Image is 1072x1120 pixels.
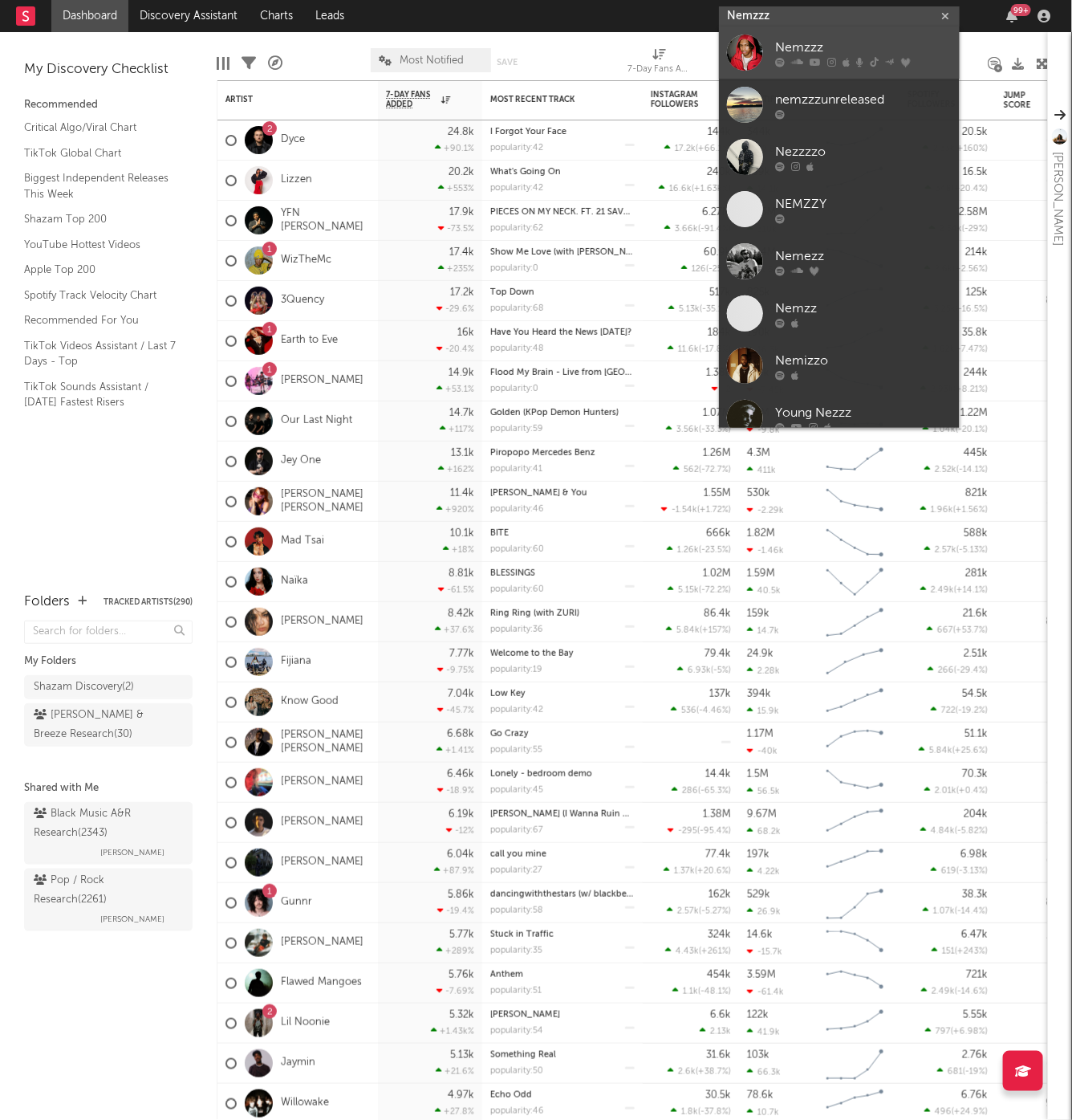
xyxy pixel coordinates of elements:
[707,167,731,177] div: 240k
[440,424,474,434] div: +117 %
[747,585,781,596] div: 40.5k
[490,505,544,514] div: popularity: 46
[437,705,474,715] div: -45.7 %
[1004,131,1068,150] div: 88.7
[490,425,543,434] div: popularity: 59
[706,368,731,378] div: 1.38k
[34,678,134,697] div: Shazam Discovery ( 2 )
[719,392,960,444] a: Young Nezzz
[24,169,177,202] a: Biggest Independent Releases This Week
[24,210,177,228] a: Shazam Top 200
[700,506,729,515] span: +1.72 %
[964,528,988,539] div: 588k
[490,585,544,594] div: popularity: 60
[490,810,688,819] a: [PERSON_NAME] (I Wanna Ruin Our Friendship)
[958,305,985,314] span: -16.5 %
[449,167,474,177] div: 20.2k
[959,466,985,474] span: -14.1 %
[490,385,538,393] div: popularity: 0
[960,408,988,418] div: 1.22M
[490,248,635,257] div: Show Me Love (with Tia Ray)
[684,466,699,474] span: 562
[490,569,535,578] a: BLESSINGS
[666,424,731,434] div: ( )
[438,464,474,474] div: +162 %
[959,546,985,555] span: -5.13 %
[490,144,543,153] div: popularity: 42
[924,544,988,555] div: ( )
[965,247,988,258] div: 214k
[490,128,635,136] div: I Forgot Your Face
[709,287,731,298] div: 517k
[490,409,619,417] a: Golden (KPop Demon Hunters)
[490,288,635,297] div: Top Down
[964,225,985,234] span: -29 %
[675,225,698,234] span: 3.66k
[956,586,985,595] span: +14.1 %
[448,689,474,699] div: 7.04k
[24,312,177,329] a: Recommended For You
[490,95,611,104] div: Most Recent Track
[1004,291,1068,311] div: 84.6
[217,40,229,87] div: Edit Columns
[1004,412,1068,431] div: 39.3
[449,368,474,378] div: 14.9k
[819,562,891,602] svg: Chart title
[490,1011,560,1020] a: [PERSON_NAME]
[281,454,321,468] a: Jey One
[1004,532,1068,552] div: 61.1
[935,466,956,474] span: 2.52k
[719,340,960,392] a: Nemizzo
[490,224,543,233] div: popularity: 62
[490,650,635,658] div: Welcome to the Bay
[281,535,324,548] a: Mad Tsai
[747,488,770,499] div: 530k
[24,802,193,865] a: Black Music A&R Research(2343)[PERSON_NAME]
[678,345,699,354] span: 11.6k
[701,586,729,595] span: -72.2 %
[281,173,312,187] a: Lizzen
[669,185,692,193] span: 16.6k
[437,303,474,314] div: -29.6 %
[490,489,635,498] div: Hennessy & You
[747,568,775,579] div: 1.59M
[747,505,784,515] div: -2.29k
[490,369,695,377] a: Flood My Brain - Live from [GEOGRAPHIC_DATA]
[225,95,346,104] div: Artist
[747,649,774,659] div: 24.9k
[490,328,635,337] div: Have You Heard the News Today?
[659,183,731,193] div: ( )
[490,609,635,618] div: Ring Ring (with ZURI)
[819,522,891,562] svg: Chart title
[435,625,474,635] div: +37.6 %
[438,263,474,274] div: +235 %
[490,770,592,779] a: Lonely - bedroom demo
[437,504,474,515] div: +920 %
[924,464,988,474] div: ( )
[627,60,692,79] div: 7-Day Fans Added (7-Day Fans Added)
[490,288,534,297] a: Top Down
[775,91,952,110] div: nemzzzunreleased
[400,55,464,66] span: Most Notified
[962,127,988,137] div: 20.5k
[281,575,308,589] a: Naïka
[1004,613,1068,632] div: 84.0
[1004,653,1068,672] div: 71.2
[702,626,729,635] span: +157 %
[933,426,956,434] span: 1.04k
[700,225,729,234] span: -91.4 %
[966,287,988,298] div: 125k
[1004,171,1068,190] div: 83.4
[450,287,474,298] div: 17.2k
[931,586,954,595] span: 2.49k
[923,424,988,434] div: ( )
[242,40,256,87] div: Filters
[449,649,474,659] div: 7.77k
[24,96,193,115] div: Recommended
[954,185,985,193] span: +20.4 %
[703,408,731,418] div: 1.07M
[677,546,699,555] span: 1.26k
[438,223,474,234] div: -73.5 %
[719,131,960,183] a: Nezzzzo
[281,334,338,348] a: Earth to Eve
